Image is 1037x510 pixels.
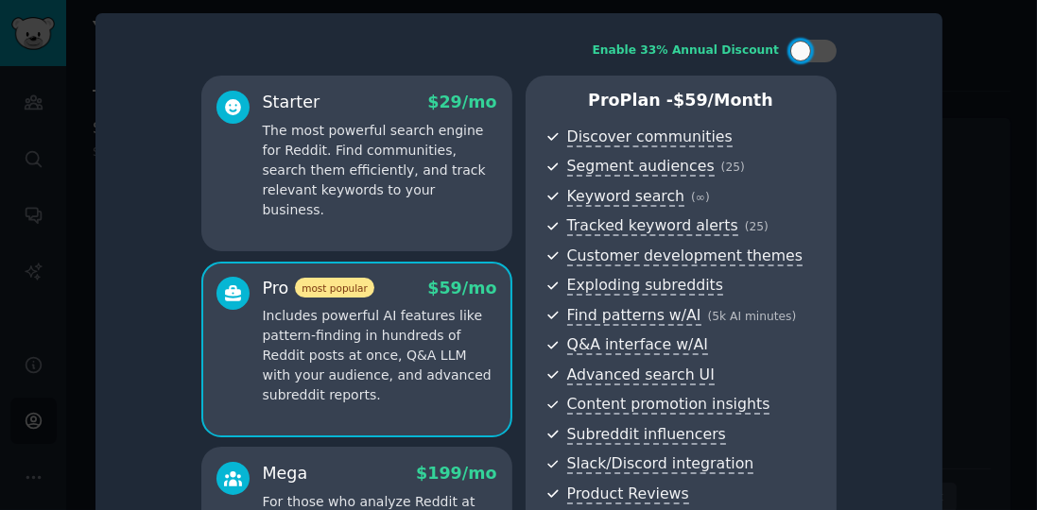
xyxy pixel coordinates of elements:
[427,279,496,297] span: $ 59 /mo
[593,42,780,59] div: Enable 33% Annual Discount
[567,365,715,385] span: Advanced search UI
[691,191,710,204] span: ( ∞ )
[567,276,723,296] span: Exploding subreddits
[295,278,374,297] span: most popular
[567,127,733,147] span: Discover communities
[673,91,773,110] span: $ 59 /month
[567,425,726,445] span: Subreddit influencers
[567,216,738,236] span: Tracked keyword alerts
[545,89,817,112] p: Pro Plan -
[427,93,496,111] span: $ 29 /mo
[263,462,308,485] div: Mega
[567,484,689,504] span: Product Reviews
[567,187,685,207] span: Keyword search
[567,335,708,355] span: Q&A interface w/AI
[263,91,320,114] div: Starter
[567,454,754,474] span: Slack/Discord integration
[263,121,497,220] p: The most powerful search engine for Reddit. Find communities, search them efficiently, and track ...
[263,277,374,300] div: Pro
[567,306,701,326] span: Find patterns w/AI
[721,161,745,174] span: ( 25 )
[263,306,497,405] p: Includes powerful AI features like pattern-finding in hundreds of Reddit posts at once, Q&A LLM w...
[567,246,804,266] span: Customer development themes
[567,395,770,415] span: Content promotion insights
[708,310,797,323] span: ( 5k AI minutes )
[567,157,715,177] span: Segment audiences
[745,220,769,233] span: ( 25 )
[416,464,496,483] span: $ 199 /mo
